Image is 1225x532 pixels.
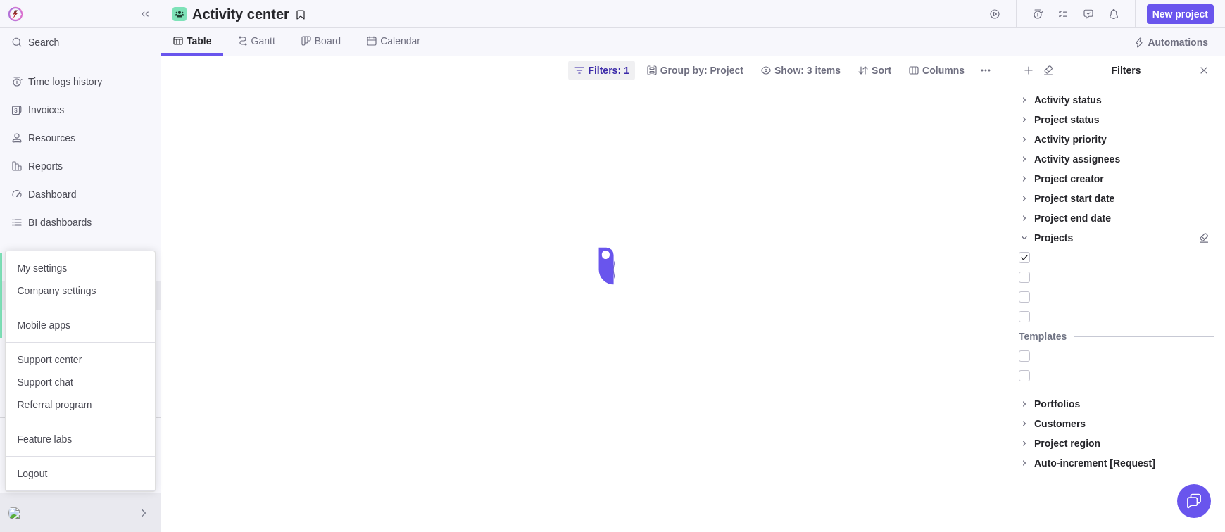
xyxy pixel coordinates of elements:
a: Support chat [6,371,155,393]
div: Helen Smith [8,505,25,521]
span: Referral program [17,398,144,412]
a: Logout [6,462,155,485]
span: My settings [17,261,144,275]
a: Feature labs [6,428,155,450]
a: Referral program [6,393,155,416]
span: Mobile apps [17,318,144,332]
span: Support chat [17,375,144,389]
a: My settings [6,257,155,279]
a: Company settings [6,279,155,302]
a: Mobile apps [6,314,155,336]
a: Support center [6,348,155,371]
span: Logout [17,467,144,481]
img: Show [8,507,25,519]
span: Company settings [17,284,144,298]
span: Feature labs [17,432,144,446]
span: Support center [17,353,144,367]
